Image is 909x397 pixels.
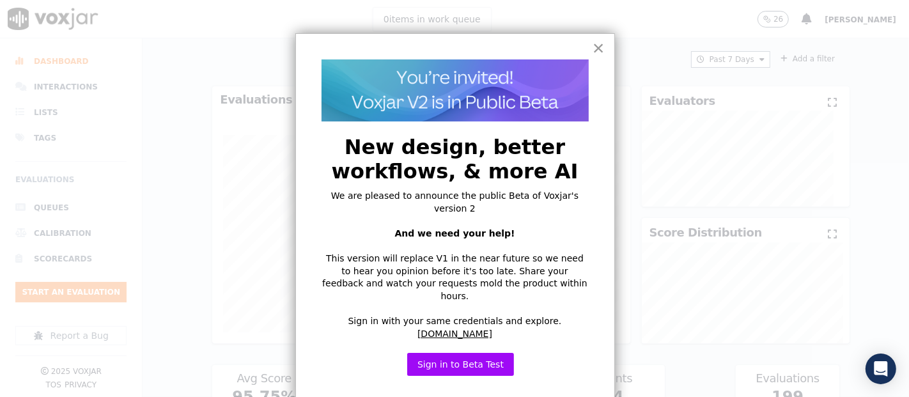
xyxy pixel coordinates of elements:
[322,253,589,302] p: This version will replace V1 in the near future so we need to hear you opinion before it's too la...
[866,354,896,384] div: Open Intercom Messenger
[417,329,492,339] a: [DOMAIN_NAME]
[322,190,589,215] p: We are pleased to announce the public Beta of Voxjar's version 2
[394,228,515,238] strong: And we need your help!
[322,135,589,184] h2: New design, better workflows, & more AI
[407,353,514,376] button: Sign in to Beta Test
[593,38,605,58] button: Close
[348,316,562,326] span: Sign in with your same credentials and explore.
